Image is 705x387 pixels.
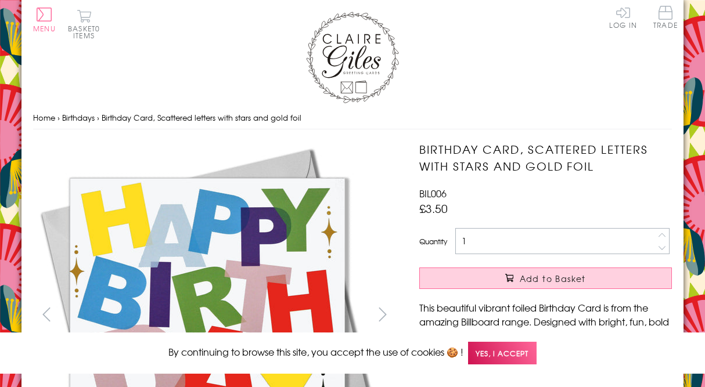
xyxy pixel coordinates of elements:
img: Claire Giles Greetings Cards [306,12,399,103]
button: next [370,301,396,327]
span: 0 items [73,23,100,41]
label: Quantity [419,236,447,247]
span: BIL006 [419,186,447,200]
a: Log In [609,6,637,28]
button: Basket0 items [68,9,100,39]
span: Birthday Card, Scattered letters with stars and gold foil [102,112,301,123]
span: › [97,112,99,123]
a: Trade [653,6,678,31]
button: prev [33,301,59,327]
span: Trade [653,6,678,28]
button: Add to Basket [419,267,672,289]
span: Yes, I accept [468,342,537,364]
h1: Birthday Card, Scattered letters with stars and gold foil [419,141,672,175]
a: Birthdays [62,112,95,123]
span: Add to Basket [520,273,586,284]
a: Home [33,112,55,123]
span: £3.50 [419,200,448,216]
p: This beautiful vibrant foiled Birthday Card is from the amazing Billboard range. Designed with br... [419,301,672,370]
button: Menu [33,8,56,32]
span: › [57,112,60,123]
nav: breadcrumbs [33,106,672,130]
span: Menu [33,23,56,34]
